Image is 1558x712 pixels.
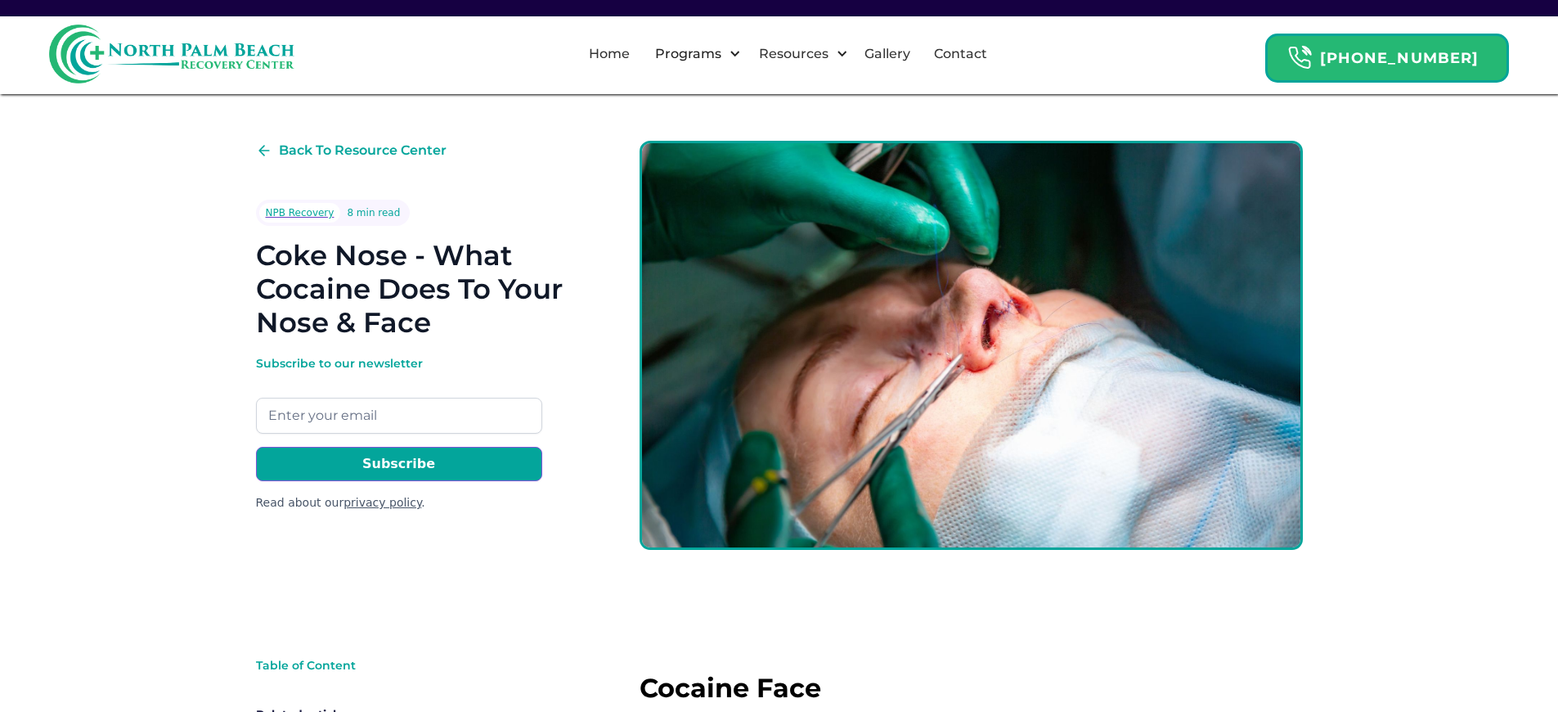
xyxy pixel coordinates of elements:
form: Email Form [256,355,542,511]
input: Enter your email [256,398,542,434]
div: NPB Recovery [266,205,334,221]
div: Resources [755,44,833,64]
h1: Coke Nose - What Cocaine Does To Your Nose & Face [256,239,587,339]
strong: Cocaine Face [640,672,821,704]
div: Table of Content [256,657,518,674]
a: Back To Resource Center [256,141,447,160]
a: Header Calendar Icons[PHONE_NUMBER] [1265,25,1509,83]
div: 8 min read [347,205,400,221]
a: Contact [924,28,997,80]
input: Subscribe [256,447,542,481]
a: Gallery [855,28,920,80]
div: Subscribe to our newsletter [256,355,542,372]
img: Header Calendar Icons [1287,45,1312,70]
h2: ‍ [640,674,1303,703]
div: Programs [641,28,745,80]
a: NPB Recovery [259,203,341,223]
div: Programs [651,44,725,64]
a: Home [579,28,640,80]
strong: [PHONE_NUMBER] [1320,49,1479,67]
div: Read about our . [256,494,542,511]
div: Back To Resource Center [279,141,447,160]
div: Resources [745,28,852,80]
a: privacy policy [343,496,421,509]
